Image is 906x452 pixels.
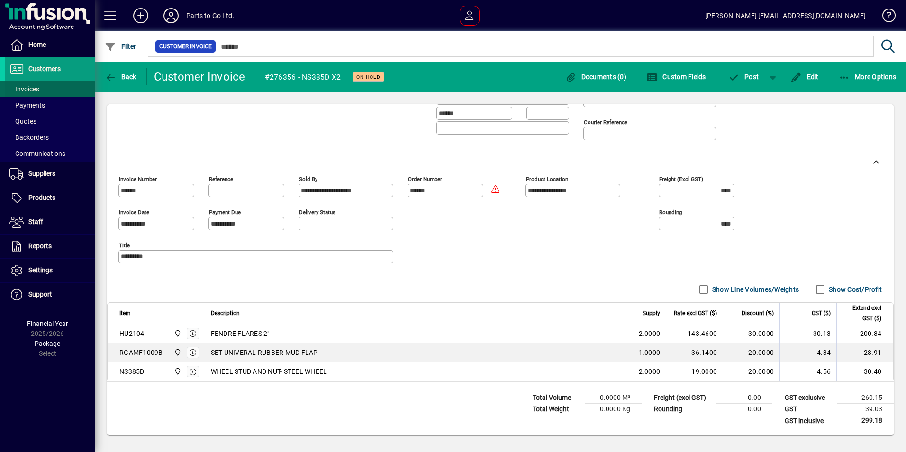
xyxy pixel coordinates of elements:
div: Parts to Go Ltd. [186,8,235,23]
td: 4.56 [779,362,836,381]
a: Products [5,186,95,210]
span: Supply [643,308,660,318]
span: Documents (0) [565,73,626,81]
mat-label: Product location [526,176,568,182]
a: Reports [5,235,95,258]
span: Quotes [9,118,36,125]
td: 30.0000 [723,324,779,343]
a: Staff [5,210,95,234]
span: FENDRE FLARES 2" [211,329,270,338]
td: 0.00 [716,392,772,404]
mat-label: Payment due [209,209,241,216]
div: RGAMF1009B [119,348,163,357]
span: Backorders [9,134,49,141]
div: HU2104 [119,329,145,338]
mat-label: Title [119,242,130,249]
mat-label: Order number [408,176,442,182]
div: #276356 - NS385D X2 [265,70,341,85]
span: Edit [790,73,819,81]
a: Settings [5,259,95,282]
span: 2.0000 [639,367,661,376]
span: Settings [28,266,53,274]
span: Invoices [9,85,39,93]
td: 20.0000 [723,343,779,362]
td: GST [780,404,837,415]
span: Customer Invoice [159,42,212,51]
span: Products [28,194,55,201]
label: Show Line Volumes/Weights [710,285,799,294]
div: 19.0000 [672,367,717,376]
mat-label: Reference [209,176,233,182]
span: P [744,73,749,81]
td: 39.03 [837,404,894,415]
span: ost [728,73,759,81]
app-page-header-button: Back [95,68,147,85]
a: Home [5,33,95,57]
td: GST exclusive [780,392,837,404]
span: DAE - Bulk Store [172,328,182,339]
div: 36.1400 [672,348,717,357]
td: 20.0000 [723,362,779,381]
span: Customers [28,65,61,72]
span: DAE - Bulk Store [172,366,182,377]
mat-label: Invoice date [119,209,149,216]
span: Home [28,41,46,48]
span: More Options [839,73,897,81]
span: 1.0000 [639,348,661,357]
td: GST inclusive [780,415,837,427]
label: Show Cost/Profit [827,285,882,294]
a: Knowledge Base [875,2,894,33]
a: Payments [5,97,95,113]
span: Support [28,290,52,298]
span: DAE - Bulk Store [172,347,182,358]
div: Customer Invoice [154,69,245,84]
span: Payments [9,101,45,109]
td: 0.0000 Kg [585,404,642,415]
div: NS385D [119,367,145,376]
td: 200.84 [836,324,893,343]
mat-label: Freight (excl GST) [659,176,703,182]
span: Rate excl GST ($) [674,308,717,318]
a: Invoices [5,81,95,97]
td: 0.0000 M³ [585,392,642,404]
a: Suppliers [5,162,95,186]
div: [PERSON_NAME] [EMAIL_ADDRESS][DOMAIN_NAME] [705,8,866,23]
span: Filter [105,43,136,50]
span: Financial Year [27,320,68,327]
button: Add [126,7,156,24]
td: 30.40 [836,362,893,381]
span: Package [35,340,60,347]
td: 0.00 [716,404,772,415]
span: Item [119,308,131,318]
span: Suppliers [28,170,55,177]
button: Edit [788,68,821,85]
span: Communications [9,150,65,157]
td: Freight (excl GST) [649,392,716,404]
td: 260.15 [837,392,894,404]
a: Communications [5,145,95,162]
mat-label: Rounding [659,209,682,216]
a: Support [5,283,95,307]
td: 30.13 [779,324,836,343]
button: Back [102,68,139,85]
span: Custom Fields [646,73,706,81]
span: 2.0000 [639,329,661,338]
button: More Options [836,68,899,85]
td: Total Volume [528,392,585,404]
mat-label: Sold by [299,176,317,182]
button: Documents (0) [562,68,629,85]
span: Discount (%) [742,308,774,318]
span: GST ($) [812,308,831,318]
span: SET UNIVERAL RUBBER MUD FLAP [211,348,318,357]
span: WHEEL STUD AND NUT- STEEL WHEEL [211,367,327,376]
td: Rounding [649,404,716,415]
button: Post [724,68,764,85]
td: Total Weight [528,404,585,415]
td: 4.34 [779,343,836,362]
a: Backorders [5,129,95,145]
mat-label: Courier Reference [584,119,627,126]
button: Profile [156,7,186,24]
span: Back [105,73,136,81]
span: Description [211,308,240,318]
span: Staff [28,218,43,226]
